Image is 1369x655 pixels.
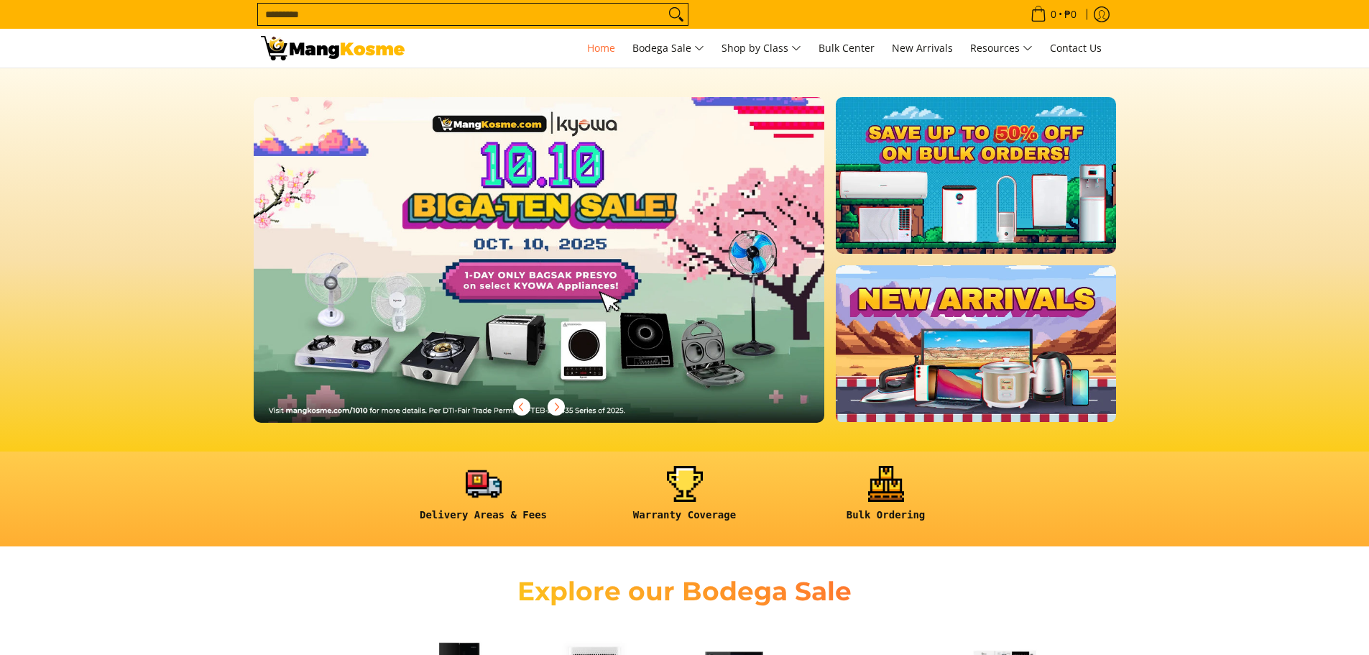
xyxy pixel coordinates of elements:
nav: Main Menu [419,29,1109,68]
span: 0 [1048,9,1059,19]
h2: Explore our Bodega Sale [476,575,893,608]
span: Bulk Center [819,41,875,55]
span: New Arrivals [892,41,953,55]
a: <h6><strong>Bulk Ordering</strong></h6> [793,466,979,533]
a: New Arrivals [885,29,960,68]
span: Home [587,41,615,55]
a: <h6><strong>Delivery Areas & Fees</strong></h6> [390,466,577,533]
a: Resources [963,29,1040,68]
a: More [254,97,871,446]
span: • [1026,6,1081,22]
button: Previous [506,391,538,423]
a: <h6><strong>Warranty Coverage</strong></h6> [591,466,778,533]
button: Search [665,4,688,25]
span: ₱0 [1062,9,1079,19]
span: Resources [970,40,1033,58]
a: Bulk Center [811,29,882,68]
button: Next [540,391,572,423]
span: Bodega Sale [632,40,704,58]
span: Contact Us [1050,41,1102,55]
a: Bodega Sale [625,29,711,68]
a: Home [580,29,622,68]
a: Contact Us [1043,29,1109,68]
img: Mang Kosme: Your Home Appliances Warehouse Sale Partner! [261,36,405,60]
span: Shop by Class [722,40,801,58]
a: Shop by Class [714,29,808,68]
